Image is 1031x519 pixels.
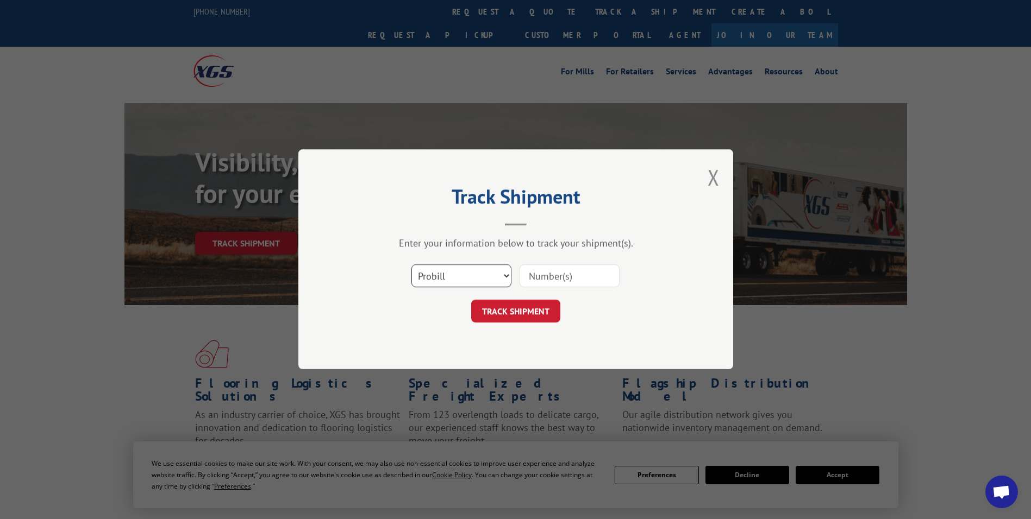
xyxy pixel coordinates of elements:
h2: Track Shipment [353,189,679,210]
button: TRACK SHIPMENT [471,300,560,323]
button: Close modal [708,163,720,192]
input: Number(s) [520,265,620,288]
div: Enter your information below to track your shipment(s). [353,237,679,250]
div: Open chat [985,476,1018,508]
